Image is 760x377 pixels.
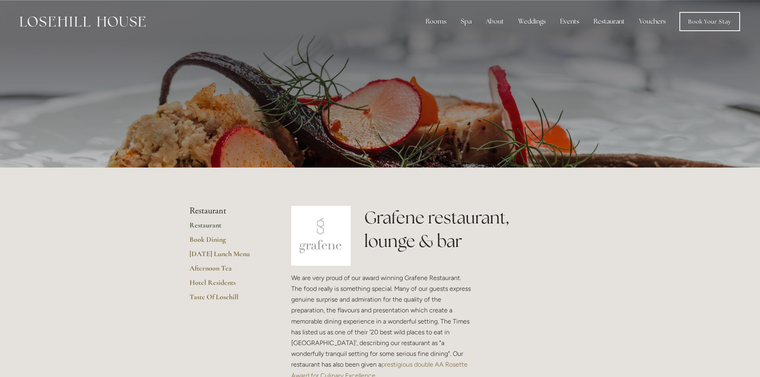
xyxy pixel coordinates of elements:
a: Book Your Stay [679,12,740,31]
h1: Grafene restaurant, lounge & bar [364,206,570,253]
a: [DATE] Lunch Menu [190,249,266,264]
a: Hotel Residents [190,278,266,292]
a: Book Dining [190,235,266,249]
div: Rooms [419,14,453,30]
a: Restaurant [190,221,266,235]
img: grafene.jpg [291,206,351,266]
a: Vouchers [633,14,672,30]
div: Events [554,14,586,30]
div: About [480,14,510,30]
div: Spa [454,14,478,30]
li: Restaurant [190,206,266,216]
div: Weddings [512,14,552,30]
img: Losehill House [20,16,146,27]
a: Afternoon Tea [190,264,266,278]
div: Restaurant [587,14,631,30]
a: Taste Of Losehill [190,292,266,307]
